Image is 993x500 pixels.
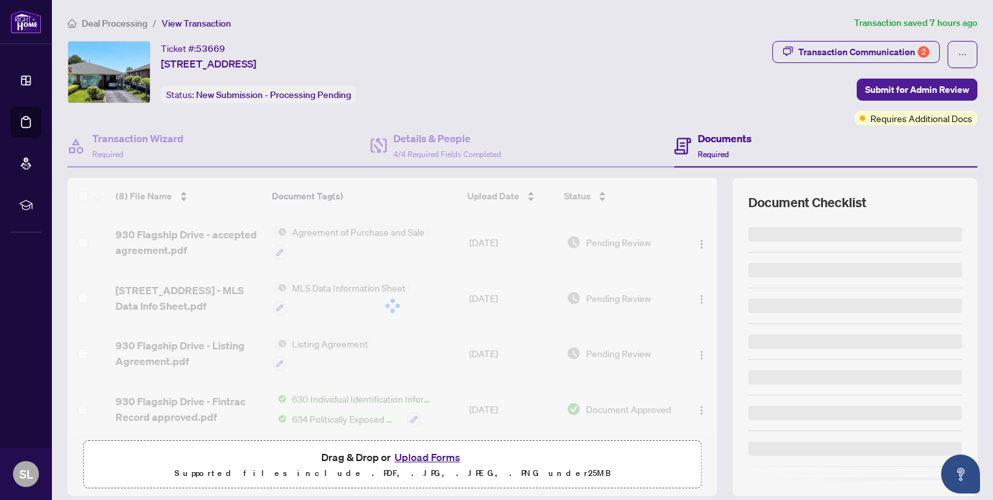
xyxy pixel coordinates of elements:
[19,465,33,483] span: SL
[918,46,929,58] div: 2
[698,131,752,146] h4: Documents
[748,194,866,212] span: Document Checklist
[161,56,256,71] span: [STREET_ADDRESS]
[10,10,42,34] img: logo
[865,79,969,100] span: Submit for Admin Review
[393,149,501,159] span: 4/4 Required Fields Completed
[393,131,501,146] h4: Details & People
[67,19,77,28] span: home
[958,50,967,59] span: ellipsis
[68,42,150,103] img: IMG-W12410867_1.jpg
[857,79,977,101] button: Submit for Admin Review
[92,149,123,159] span: Required
[772,41,940,63] button: Transaction Communication2
[941,455,980,494] button: Open asap
[321,449,464,466] span: Drag & Drop or
[92,131,184,146] h4: Transaction Wizard
[391,449,464,466] button: Upload Forms
[854,16,977,31] article: Transaction saved 7 hours ago
[870,111,972,125] span: Requires Additional Docs
[153,16,156,31] li: /
[84,441,701,489] span: Drag & Drop orUpload FormsSupported files include .PDF, .JPG, .JPEG, .PNG under25MB
[798,42,929,62] div: Transaction Communication
[82,18,147,29] span: Deal Processing
[161,41,225,56] div: Ticket #:
[698,149,729,159] span: Required
[196,43,225,55] span: 53669
[196,89,351,101] span: New Submission - Processing Pending
[161,86,356,103] div: Status:
[162,18,231,29] span: View Transaction
[92,466,693,481] p: Supported files include .PDF, .JPG, .JPEG, .PNG under 25 MB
